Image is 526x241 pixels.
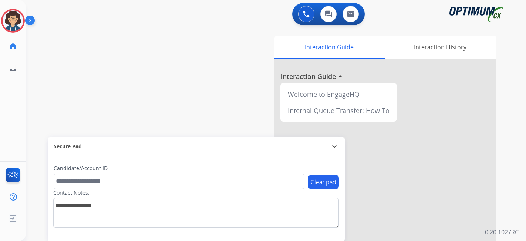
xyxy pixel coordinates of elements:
label: Contact Notes: [53,189,90,197]
div: Interaction History [384,36,496,59]
p: 0.20.1027RC [485,228,519,237]
button: Clear pad [308,175,339,189]
mat-icon: home [9,42,17,51]
div: Interaction Guide [274,36,384,59]
span: Secure Pad [54,143,82,150]
div: Internal Queue Transfer: How To [283,102,394,119]
label: Candidate/Account ID: [54,165,109,172]
mat-icon: inbox [9,63,17,72]
img: avatar [3,10,23,31]
mat-icon: expand_more [330,142,339,151]
div: Welcome to EngageHQ [283,86,394,102]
